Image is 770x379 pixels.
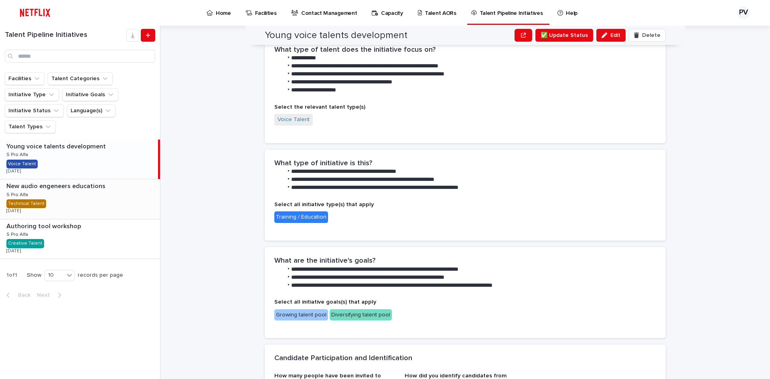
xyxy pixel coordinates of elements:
[13,292,30,298] span: Back
[27,272,41,279] p: Show
[5,72,45,85] button: Facilities
[6,230,30,237] p: S Pro Alfa
[265,30,407,41] h2: Young voice talents development
[67,104,115,117] button: Language(s)
[541,31,588,39] span: ✅ Update Status
[6,191,30,198] p: S Pro Alfa
[6,221,83,230] p: Authoring tool workshop
[6,168,21,174] p: [DATE]
[596,29,626,42] button: Edit
[737,6,750,19] div: PV
[274,309,328,321] div: Growing talent pool
[6,141,107,150] p: Young voice talents development
[48,72,113,85] button: Talent Categories
[5,104,64,117] button: Initiative Status
[330,309,392,321] div: Diversifying talent pool
[274,211,328,223] div: Training / Education
[6,150,30,158] p: S Pro Alfa
[6,248,21,254] p: [DATE]
[274,104,365,110] span: Select the relevant talent type(s)
[5,88,59,101] button: Initiative Type
[274,299,376,305] span: Select all initiative goals(s) that apply
[278,116,310,124] a: Voice Talent
[37,292,55,298] span: Next
[78,272,123,279] p: records per page
[5,120,56,133] button: Talent Types
[16,5,54,21] img: ifQbXi3ZQGMSEF7WDB7W
[274,46,436,55] h2: What type of talent does the initiative focus on?
[535,29,593,42] button: ✅ Update Status
[6,181,107,190] p: New audio engeneers educations
[274,159,372,168] h2: What type of initiative is this?
[610,32,620,38] span: Edit
[6,199,46,208] div: Technical Talent
[5,31,126,40] h1: Talent Pipeline Initiatives
[45,271,64,280] div: 10
[62,88,118,101] button: Initiative Goals
[274,257,375,266] h2: What are the initiative's goals?
[6,160,38,168] div: Voice Talent
[34,292,68,299] button: Next
[6,239,44,248] div: Creative Talent
[274,354,412,363] h2: Candidate Participation and Identification
[6,208,21,214] p: [DATE]
[629,29,666,42] button: Delete
[274,202,374,207] span: Select all initiative type(s) that apply
[642,32,661,38] span: Delete
[5,50,155,63] input: Search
